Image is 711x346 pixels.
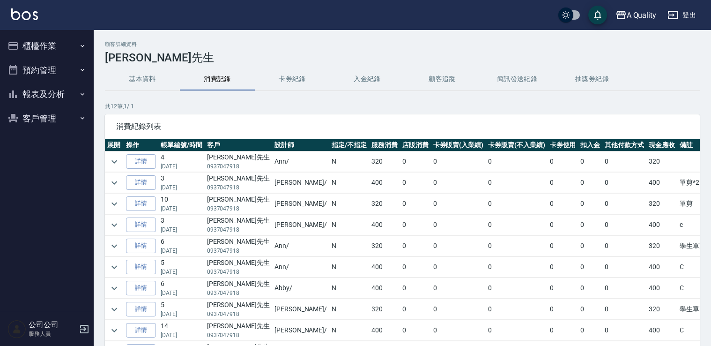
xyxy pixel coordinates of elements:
td: N [329,194,369,214]
td: 0 [400,151,431,172]
td: 0 [400,299,431,320]
button: expand row [107,281,121,295]
a: 詳情 [126,281,156,295]
td: 6 [158,278,205,299]
td: 3 [158,173,205,193]
th: 備註 [677,139,708,151]
a: 詳情 [126,218,156,232]
td: 320 [646,236,677,256]
td: Ann / [272,151,329,172]
td: 10 [158,194,205,214]
td: 0 [486,320,548,341]
button: expand row [107,260,121,274]
td: 0 [486,257,548,278]
th: 卡券販賣(不入業績) [486,139,548,151]
td: 0 [578,320,602,341]
td: 0 [486,278,548,299]
td: 0 [548,194,578,214]
td: 0 [548,278,578,299]
td: 0 [431,194,486,214]
th: 卡券販賣(入業績) [431,139,486,151]
p: [DATE] [161,162,202,171]
a: 詳情 [126,175,156,190]
td: 0 [548,173,578,193]
td: c [677,215,708,235]
button: expand row [107,197,121,211]
td: [PERSON_NAME]先生 [205,278,272,299]
td: [PERSON_NAME] / [272,173,329,193]
p: [DATE] [161,204,202,213]
a: 詳情 [126,323,156,338]
td: 400 [369,257,400,278]
td: 0 [548,151,578,172]
td: 400 [646,215,677,235]
p: 0937047918 [207,247,270,255]
a: 詳情 [126,154,156,169]
td: C [677,320,708,341]
td: 0 [400,236,431,256]
td: 0 [400,257,431,278]
p: [DATE] [161,289,202,297]
td: 0 [602,278,646,299]
p: 服務人員 [29,330,76,338]
td: C [677,278,708,299]
td: 400 [646,278,677,299]
td: 3 [158,215,205,235]
td: 320 [369,299,400,320]
th: 帳單編號/時間 [158,139,205,151]
td: [PERSON_NAME]先生 [205,194,272,214]
img: Logo [11,8,38,20]
td: N [329,299,369,320]
button: 登出 [664,7,700,24]
div: A Quality [627,9,657,21]
td: 5 [158,299,205,320]
td: 400 [369,320,400,341]
td: 0 [578,278,602,299]
td: 320 [369,236,400,256]
td: 0 [578,173,602,193]
td: 4 [158,151,205,172]
td: 0 [431,257,486,278]
button: A Quality [612,6,660,25]
td: 0 [431,278,486,299]
td: 0 [486,173,548,193]
td: N [329,151,369,172]
th: 客戶 [205,139,272,151]
button: 預約管理 [4,58,90,83]
td: 0 [602,257,646,278]
td: 0 [400,320,431,341]
button: 消費記錄 [180,68,255,90]
td: 0 [548,299,578,320]
td: 0 [486,194,548,214]
button: save [588,6,607,24]
button: 基本資料 [105,68,180,90]
td: N [329,278,369,299]
td: [PERSON_NAME] / [272,194,329,214]
td: 0 [431,236,486,256]
img: Person [7,320,26,338]
td: 320 [646,194,677,214]
button: expand row [107,176,121,190]
th: 店販消費 [400,139,431,151]
td: 0 [578,299,602,320]
td: N [329,236,369,256]
th: 扣入金 [578,139,602,151]
button: 卡券紀錄 [255,68,330,90]
td: 0 [548,257,578,278]
td: 0 [486,299,548,320]
td: [PERSON_NAME]先生 [205,236,272,256]
button: 抽獎券紀錄 [555,68,630,90]
th: 其他付款方式 [602,139,646,151]
button: 客戶管理 [4,106,90,131]
td: [PERSON_NAME] / [272,320,329,341]
td: 0 [548,236,578,256]
h2: 顧客詳細資料 [105,41,700,47]
td: Abby / [272,278,329,299]
td: 0 [578,151,602,172]
button: 櫃檯作業 [4,34,90,58]
td: 0 [431,215,486,235]
td: 學生單剪 [677,299,708,320]
td: [PERSON_NAME] / [272,215,329,235]
td: 0 [486,215,548,235]
td: 0 [578,236,602,256]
